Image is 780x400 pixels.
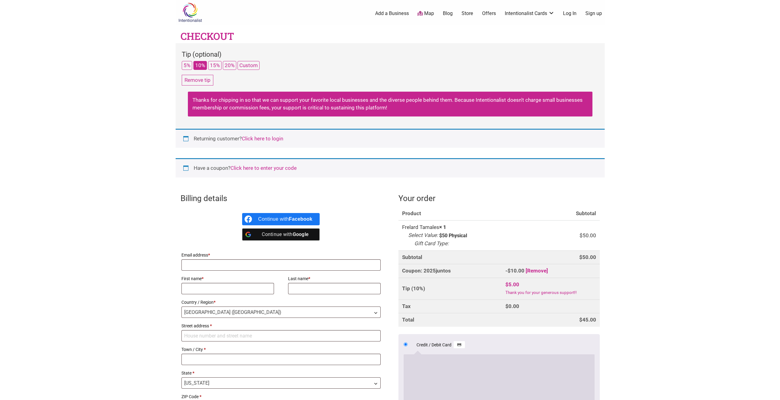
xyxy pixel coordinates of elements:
[181,251,381,259] label: Email address
[223,61,236,70] button: 20%
[193,61,207,70] button: 10%
[181,330,381,341] input: House number and street name
[293,231,309,237] b: Google
[188,92,592,116] div: Thanks for chipping in so that we can support your favorite local businesses and the diverse peop...
[398,193,600,204] h3: Your order
[208,61,222,70] button: 15%
[580,232,583,238] span: $
[182,307,381,318] span: United States (US)
[505,303,508,309] span: $
[32,2,82,10] input: ASIN, PO, Alias, + more...
[176,158,605,177] div: Have a coupon?
[181,369,381,377] label: State
[439,224,446,230] strong: × 1
[181,274,274,283] label: First name
[181,307,381,318] span: Country / Region
[181,345,381,354] label: Town / City
[398,207,502,221] th: Product
[258,228,312,241] div: Continue with
[414,240,449,248] dt: Gift Card Type:
[398,299,502,313] th: Tax
[462,10,473,17] a: Store
[182,378,381,388] span: Washington
[508,268,511,274] span: $
[502,207,599,221] th: Subtotal
[181,193,382,204] h3: Billing details
[505,303,519,309] bdi: 0.00
[443,10,453,17] a: Blog
[505,10,554,17] a: Intentionalist Cards
[482,10,496,17] a: Offers
[181,29,234,43] h1: Checkout
[505,290,577,295] small: Thank you for your generous support!!
[398,250,502,264] th: Subtotal
[508,268,524,274] span: 10.00
[579,317,582,323] span: $
[242,135,283,142] a: Click here to login
[579,254,582,260] span: $
[417,10,434,17] a: Map
[181,377,381,389] span: State
[398,220,502,250] td: Frelard Tamales
[289,216,313,222] b: Facebook
[242,228,320,241] a: Continue with <b>Google</b>
[439,233,447,238] p: $50
[242,213,320,225] a: Continue with <b>Facebook</b>
[505,281,519,288] bdi: 5.00
[580,232,596,238] bdi: 50.00
[579,254,596,260] bdi: 50.00
[505,281,508,288] span: $
[563,10,576,17] a: Log In
[288,274,381,283] label: Last name
[238,61,260,70] button: Custom
[375,10,409,17] a: Add a Business
[115,6,125,11] a: Clear
[181,298,381,307] label: Country / Region
[408,231,438,239] dt: Select Value:
[454,341,465,349] img: Credit / Debit Card
[182,75,213,86] button: Remove tip
[502,264,599,278] td: -
[526,268,548,274] a: Remove 2025juntos coupon
[176,2,205,22] img: Intentionalist
[230,165,297,171] a: Enter your coupon code
[258,213,312,225] div: Continue with
[94,2,124,6] input: ASIN
[398,264,502,278] th: Coupon: 2025juntos
[398,278,502,299] th: Tip (10%)
[181,322,381,330] label: Street address
[176,129,605,148] div: Returning customer?
[15,2,23,10] img: tyagroha
[449,233,467,238] p: Physical
[398,313,502,327] th: Total
[94,6,105,11] a: View
[585,10,602,17] a: Sign up
[182,49,599,61] div: Tip (optional)
[417,341,465,349] label: Credit / Debit Card
[182,61,192,70] button: 5%
[105,6,115,11] a: Copy
[579,317,596,323] bdi: 45.00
